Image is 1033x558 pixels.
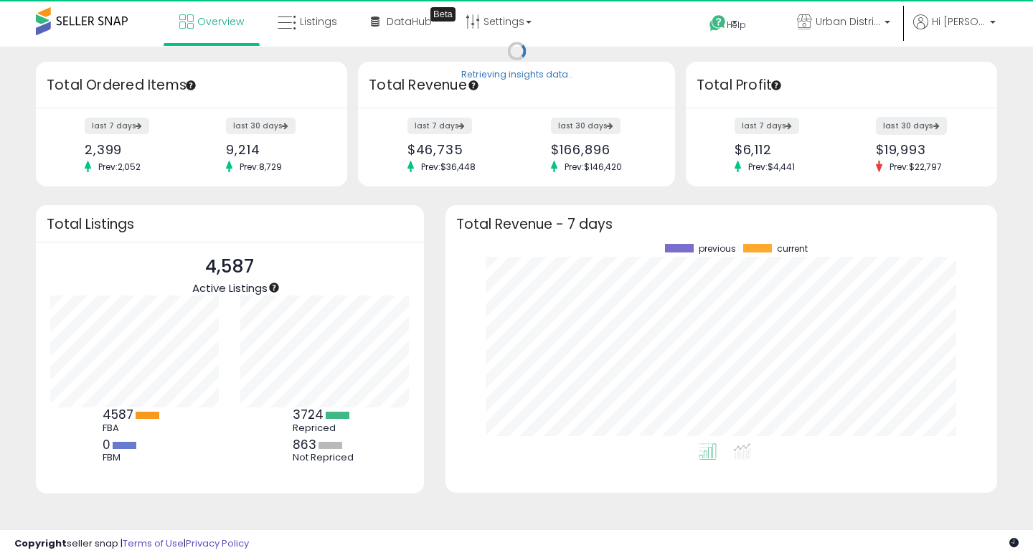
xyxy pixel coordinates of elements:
[293,452,357,463] div: Not Repriced
[932,14,986,29] span: Hi [PERSON_NAME]
[226,118,296,134] label: last 30 days
[14,537,249,551] div: seller snap | |
[456,219,986,230] h3: Total Revenue - 7 days
[387,14,432,29] span: DataHub
[293,422,357,434] div: Repriced
[268,281,280,294] div: Tooltip anchor
[103,436,110,453] b: 0
[47,75,336,95] h3: Total Ordered Items
[103,422,167,434] div: FBA
[184,79,197,92] div: Tooltip anchor
[557,161,629,173] span: Prev: $146,420
[913,14,996,47] a: Hi [PERSON_NAME]
[414,161,483,173] span: Prev: $36,448
[697,75,986,95] h3: Total Profit
[103,406,133,423] b: 4587
[741,161,802,173] span: Prev: $4,441
[293,406,324,423] b: 3724
[300,14,337,29] span: Listings
[293,436,316,453] b: 863
[186,536,249,550] a: Privacy Policy
[197,14,244,29] span: Overview
[876,117,947,135] label: last 30 days
[91,161,148,173] span: Prev: 2,052
[85,142,181,157] div: 2,399
[226,142,322,157] div: 9,214
[816,14,880,29] span: Urban Distribution Group
[407,142,506,157] div: $46,735
[467,79,480,92] div: Tooltip anchor
[407,118,472,134] label: last 7 days
[14,536,67,550] strong: Copyright
[727,19,746,31] span: Help
[698,4,774,47] a: Help
[551,118,621,134] label: last 30 days
[103,452,167,463] div: FBM
[709,14,727,32] i: Get Help
[369,75,664,95] h3: Total Revenue
[192,253,268,280] p: 4,587
[699,244,736,254] span: previous
[461,69,572,82] div: Retrieving insights data..
[876,142,972,157] div: $19,993
[123,536,184,550] a: Terms of Use
[777,244,808,254] span: current
[47,219,413,230] h3: Total Listings
[770,79,783,92] div: Tooltip anchor
[882,161,949,173] span: Prev: $22,797
[735,142,831,157] div: $6,112
[192,280,268,295] span: Active Listings
[232,161,289,173] span: Prev: 8,729
[85,118,149,134] label: last 7 days
[735,118,799,134] label: last 7 days
[430,7,456,22] div: Tooltip anchor
[551,142,649,157] div: $166,896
